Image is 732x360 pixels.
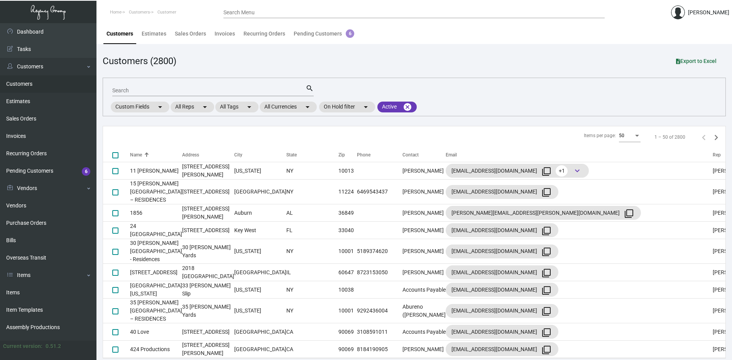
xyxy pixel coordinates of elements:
[556,165,568,177] span: +1
[130,239,182,264] td: 30 [PERSON_NAME][GEOGRAPHIC_DATA] - Residences
[234,180,286,204] td: [GEOGRAPHIC_DATA]
[403,102,412,112] mat-icon: cancel
[234,341,286,358] td: [GEOGRAPHIC_DATA]
[234,264,286,281] td: [GEOGRAPHIC_DATA]
[338,323,357,341] td: 90069
[234,162,286,180] td: [US_STATE]
[357,180,402,204] td: 6469543437
[182,151,234,158] div: Address
[338,204,357,222] td: 36849
[402,264,446,281] td: [PERSON_NAME]
[542,307,551,316] mat-icon: filter_none
[142,30,166,38] div: Estimates
[294,30,354,38] div: Pending Customers
[451,165,583,177] div: [EMAIL_ADDRESS][DOMAIN_NAME]
[338,222,357,239] td: 33040
[357,264,402,281] td: 8723153050
[402,204,446,222] td: [PERSON_NAME]
[130,299,182,323] td: 35 [PERSON_NAME][GEOGRAPHIC_DATA] – RESIDENCES
[624,209,634,218] mat-icon: filter_none
[286,299,338,323] td: NY
[338,299,357,323] td: 10001
[338,281,357,299] td: 10038
[338,341,357,358] td: 90069
[260,102,317,112] mat-chip: All Currencies
[243,30,285,38] div: Recurring Orders
[402,239,446,264] td: [PERSON_NAME]
[338,151,345,158] div: Zip
[182,222,234,239] td: [STREET_ADDRESS]
[182,264,234,281] td: 2018 [GEOGRAPHIC_DATA]
[357,151,370,158] div: Phone
[130,323,182,341] td: 40 Love
[451,266,553,278] div: [EMAIL_ADDRESS][DOMAIN_NAME]
[446,148,713,162] th: Email
[542,247,551,256] mat-icon: filter_none
[130,151,142,158] div: Name
[182,239,234,264] td: 30 [PERSON_NAME] Yards
[245,102,254,112] mat-icon: arrow_drop_down
[671,5,685,19] img: admin@bootstrapmaster.com
[542,188,551,197] mat-icon: filter_none
[234,239,286,264] td: [US_STATE]
[182,299,234,323] td: 35 [PERSON_NAME] Yards
[542,167,551,176] mat-icon: filter_none
[286,323,338,341] td: CA
[357,239,402,264] td: 5189374620
[619,133,624,138] span: 50
[286,341,338,358] td: CA
[303,102,312,112] mat-icon: arrow_drop_down
[234,151,286,158] div: City
[157,10,176,15] span: Customer
[286,281,338,299] td: NY
[286,264,338,281] td: IL
[451,326,553,338] div: [EMAIL_ADDRESS][DOMAIN_NAME]
[451,284,553,296] div: [EMAIL_ADDRESS][DOMAIN_NAME]
[319,102,375,112] mat-chip: On Hold filter
[215,102,259,112] mat-chip: All Tags
[713,151,721,158] div: Rep
[130,264,182,281] td: [STREET_ADDRESS]
[130,341,182,358] td: 424 Productions
[234,151,242,158] div: City
[402,222,446,239] td: [PERSON_NAME]
[357,323,402,341] td: 3108591011
[182,281,234,299] td: 33 [PERSON_NAME] Slip
[130,180,182,204] td: 15 [PERSON_NAME][GEOGRAPHIC_DATA] – RESIDENCES
[402,341,446,358] td: [PERSON_NAME]
[402,151,419,158] div: Contact
[129,10,150,15] span: Customers
[357,341,402,358] td: 8184190905
[542,226,551,236] mat-icon: filter_none
[573,166,582,175] span: keyboard_arrow_down
[175,30,206,38] div: Sales Orders
[171,102,214,112] mat-chip: All Reps
[286,239,338,264] td: NY
[670,54,723,68] button: Export to Excel
[338,264,357,281] td: 60647
[654,134,685,141] div: 1 – 50 of 2800
[286,222,338,239] td: FL
[451,224,553,236] div: [EMAIL_ADDRESS][DOMAIN_NAME]
[402,323,446,341] td: Accounts Payable
[451,245,553,258] div: [EMAIL_ADDRESS][DOMAIN_NAME]
[130,281,182,299] td: [GEOGRAPHIC_DATA] [US_STATE]
[215,30,235,38] div: Invoices
[234,281,286,299] td: [US_STATE]
[111,102,169,112] mat-chip: Custom Fields
[402,299,446,323] td: Abureno ([PERSON_NAME]
[286,180,338,204] td: NY
[130,151,182,158] div: Name
[357,151,402,158] div: Phone
[451,305,553,317] div: [EMAIL_ADDRESS][DOMAIN_NAME]
[182,341,234,358] td: [STREET_ADDRESS][PERSON_NAME]
[182,204,234,222] td: [STREET_ADDRESS][PERSON_NAME]
[182,162,234,180] td: [STREET_ADDRESS][PERSON_NAME]
[451,207,635,219] div: [PERSON_NAME][EMAIL_ADDRESS][PERSON_NAME][DOMAIN_NAME]
[156,102,165,112] mat-icon: arrow_drop_down
[107,30,133,38] div: Customers
[402,281,446,299] td: Accounts Payable
[338,151,357,158] div: Zip
[338,162,357,180] td: 10013
[46,342,61,350] div: 0.51.2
